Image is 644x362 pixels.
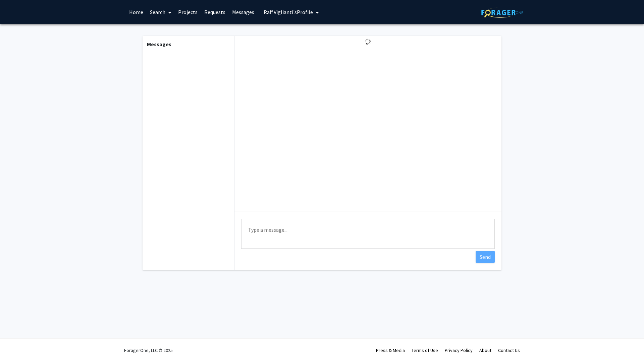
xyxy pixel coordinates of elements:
a: Search [147,0,175,24]
a: Terms of Use [412,347,438,353]
a: Privacy Policy [445,347,473,353]
a: Contact Us [498,347,520,353]
a: About [479,347,491,353]
b: Messages [147,41,171,48]
div: ForagerOne, LLC © 2025 [124,339,173,362]
a: Home [126,0,147,24]
a: Press & Media [376,347,405,353]
textarea: Message [241,219,495,249]
a: Projects [175,0,201,24]
button: Send [476,251,495,263]
img: ForagerOne Logo [481,7,523,18]
a: Requests [201,0,229,24]
a: Messages [229,0,258,24]
span: Raff Viglianti's Profile [264,9,313,15]
img: Loading [362,36,374,48]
